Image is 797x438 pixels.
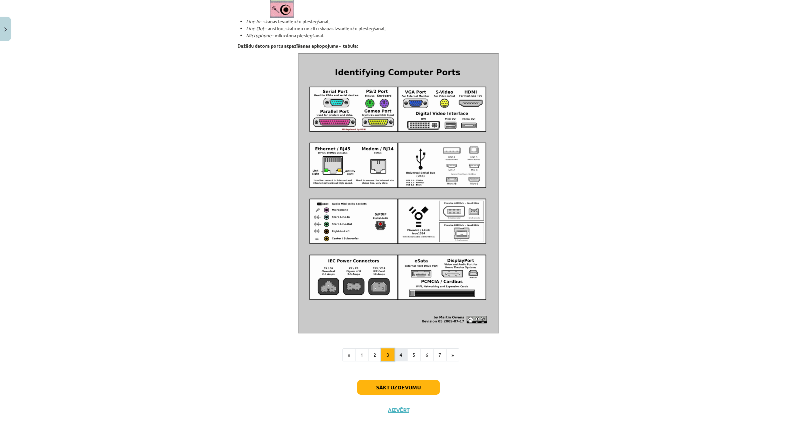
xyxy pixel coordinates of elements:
[4,27,7,32] img: icon-close-lesson-0947bae3869378f0d4975bcd49f059093ad1ed9edebbc8119c70593378902aed.svg
[386,407,411,413] button: Aizvērt
[433,348,447,362] button: 7
[355,348,368,362] button: 1
[420,348,434,362] button: 6
[394,348,408,362] button: 4
[246,18,560,25] li: – skaņas ievadierīču pieslēgšanai;
[246,32,271,38] em: Microphone
[246,25,560,32] li: – austiņu, skaļruņu un citu skaņas izvadierīču pieslēgšanai;
[381,348,394,362] button: 3
[342,348,355,362] button: «
[246,25,264,31] em: Line Out
[246,18,260,24] em: Line In
[237,348,560,362] nav: Page navigation example
[357,380,440,395] button: Sākt uzdevumu
[446,348,459,362] button: »
[368,348,381,362] button: 2
[237,43,358,49] strong: Dažādu datora portu atpazīšanas apkopojums - tabula:
[246,32,560,39] li: – mikrofona pieslēgšanai.
[407,348,421,362] button: 5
